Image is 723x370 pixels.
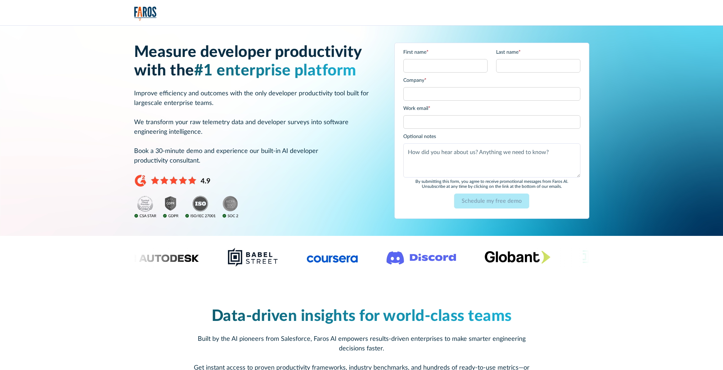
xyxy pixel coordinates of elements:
img: Logo of the online learning platform Coursera. [307,252,358,263]
input: Schedule my free demo [454,194,529,208]
img: Globant's logo [485,250,551,264]
img: Babel Street logo png [227,247,278,267]
label: Optional notes [403,133,580,141]
label: Work email [403,105,580,112]
label: First name [403,49,488,56]
img: Logo of the analytics and reporting company Faros. [134,6,157,21]
form: Email Form [403,49,580,213]
a: home [134,6,157,21]
p: Improve efficiency and outcomes with the only developer productivity tool built for largescale en... [134,89,377,166]
span: #1 enterprise platform [194,63,356,79]
label: Company [403,77,580,84]
h1: Measure developer productivity with the [134,43,377,81]
img: Logo of the design software company Autodesk. [125,252,199,262]
div: By submitting this form, you agree to receive promotional messages from Faros Al. Unsubscribe at ... [403,179,580,189]
span: Data-driven insights for world-class teams [212,308,512,324]
img: Logo of the communication platform Discord. [387,250,456,265]
label: Last name [496,49,580,56]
